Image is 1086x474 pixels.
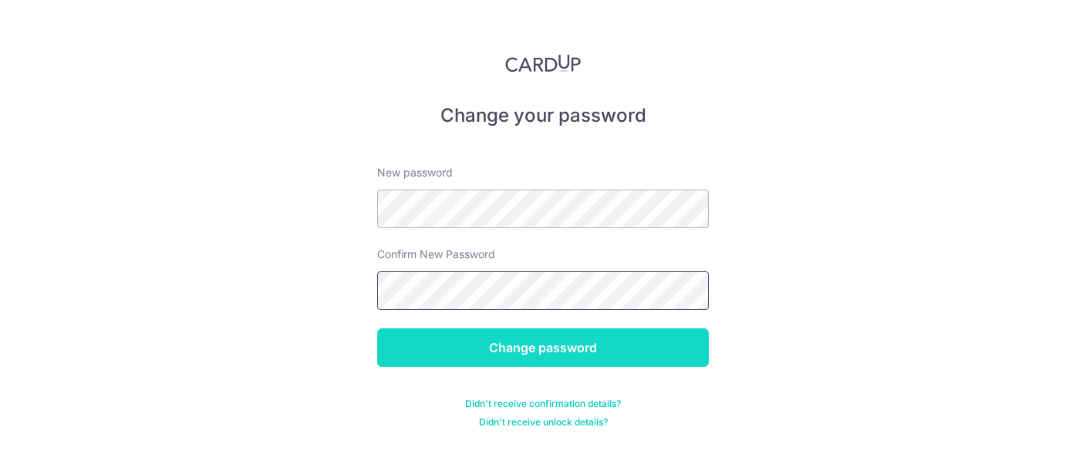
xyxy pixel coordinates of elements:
a: Didn't receive unlock details? [479,416,608,429]
label: Confirm New Password [377,247,495,262]
label: New password [377,165,453,180]
img: CardUp Logo [505,54,581,72]
a: Didn't receive confirmation details? [465,398,621,410]
input: Change password [377,328,709,367]
h5: Change your password [377,103,709,128]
